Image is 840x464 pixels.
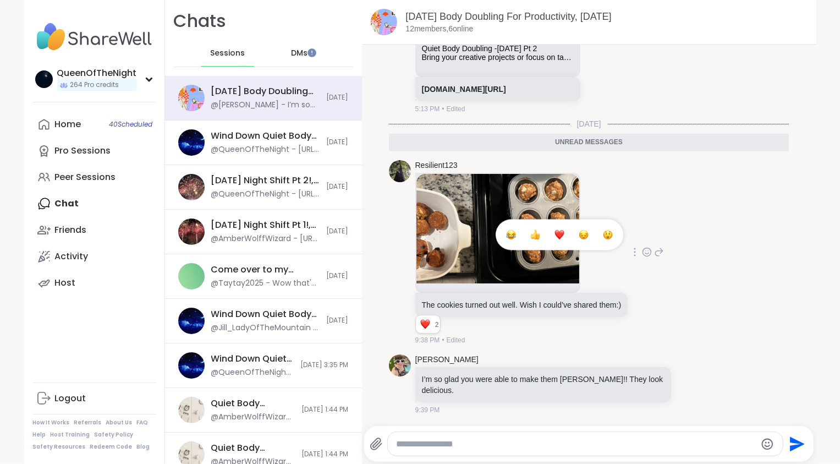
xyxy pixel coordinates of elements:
[35,70,53,88] img: QueenOfTheNight
[389,354,411,376] img: https://sharewell-space-live.sfo3.digitaloceanspaces.com/user-generated/3bf5b473-6236-4210-9da2-3...
[211,367,294,378] div: @QueenOfTheNight - Hi there friends! I’m waiting a bit to see if [PERSON_NAME] posts a night cap....
[371,9,397,35] img: Sunday Body Doubling For Productivity, Sep 07
[211,308,320,320] div: Wind Down Quiet Body Doubling - [DATE]
[422,85,506,94] a: [DOMAIN_NAME][URL]
[33,243,156,270] a: Activity
[33,164,156,190] a: Peer Sessions
[95,431,134,439] a: Safety Policy
[570,118,607,129] span: [DATE]
[211,353,294,365] div: Wind Down Quiet Body Doubling - [DATE]
[33,111,156,138] a: Home40Scheduled
[415,354,479,365] a: [PERSON_NAME]
[33,431,46,439] a: Help
[211,278,320,289] div: @Taytay2025 - Wow that's awesome
[389,134,789,151] div: Unread messages
[178,308,205,334] img: Wind Down Quiet Body Doubling - Saturday, Sep 06
[573,223,595,245] button: Select Reaction: Sad
[446,335,465,345] span: Edited
[415,335,440,345] span: 9:38 PM
[70,80,119,90] span: 264 Pro credits
[302,405,349,414] span: [DATE] 1:44 PM
[55,277,76,289] div: Host
[308,48,316,57] iframe: Spotlight
[442,335,444,345] span: •
[74,419,102,427] a: Referrals
[548,223,570,245] button: Select Reaction: Heart
[327,182,349,192] span: [DATE]
[327,227,349,236] span: [DATE]
[178,352,205,379] img: Wind Down Quiet Body Doubling - Friday, Sep 05
[419,320,431,329] button: Reactions: love
[597,223,619,245] button: Select Reaction: Astonished
[211,85,320,97] div: [DATE] Body Doubling For Productivity, [DATE]
[406,24,474,35] p: 12 members, 6 online
[55,250,89,263] div: Activity
[389,160,411,182] img: https://sharewell-space-live.sfo3.digitaloceanspaces.com/user-generated/0bc8c1c3-4399-46f8-adb2-a...
[211,130,320,142] div: Wind Down Quiet Body Doubling - [DATE]
[422,374,665,396] p: I’m so glad you were able to make them [PERSON_NAME]!! They look delicious.
[415,405,440,415] span: 9:39 PM
[55,171,116,183] div: Peer Sessions
[415,160,458,171] a: Resilient123
[178,129,205,156] img: Wind Down Quiet Body Doubling - Saturday, Sep 06
[211,264,320,276] div: Come over to my house, [DATE]
[33,138,156,164] a: Pro Sessions
[446,104,465,114] span: Edited
[211,219,320,231] div: [DATE] Night Shift Pt 1!, [DATE]
[178,397,205,423] img: Quiet Body Doubling For Productivity - Friday, Sep 05
[33,18,156,56] img: ShareWell Nav Logo
[415,104,440,114] span: 5:13 PM
[137,419,149,427] a: FAQ
[137,443,150,451] a: Blog
[406,11,612,22] a: [DATE] Body Doubling For Productivity, [DATE]
[178,219,205,245] img: Saturday Night Shift Pt 1!, Sep 06
[327,316,349,325] span: [DATE]
[302,450,349,459] span: [DATE] 1:44 PM
[211,144,320,155] div: @QueenOfTheNight - [URL][DOMAIN_NAME]
[524,223,546,245] button: Select Reaction: Thumbs up
[211,233,320,244] div: @AmberWolffWizard - [URL][DOMAIN_NAME]
[33,217,156,243] a: Friends
[33,443,86,451] a: Safety Resources
[55,145,111,157] div: Pro Sessions
[422,53,574,62] div: Bring your creative projects or focus on tasks to complete! gentle light conversation or silence,...
[327,138,349,147] span: [DATE]
[174,9,227,34] h1: Chats
[416,315,435,333] div: Reaction list
[55,392,86,405] div: Logout
[55,118,81,130] div: Home
[109,120,153,129] span: 40 Scheduled
[178,174,205,200] img: Saturday Night Shift Pt 2!, Sep 06
[90,443,133,451] a: Redeem Code
[435,320,440,330] span: 2
[422,299,622,310] p: The cookies turned out well. Wish I could’ve shared them:)
[327,271,349,281] span: [DATE]
[211,397,295,410] div: Quiet Body Doubling For Productivity - [DATE]
[210,48,245,59] span: Sessions
[178,85,205,111] img: Sunday Body Doubling For Productivity, Sep 07
[211,412,295,423] div: @AmberWolffWizard - [URL][DOMAIN_NAME]
[397,439,756,450] textarea: Type your message
[211,323,320,334] div: @Jill_LadyOfTheMountain - [URL][DOMAIN_NAME]
[211,189,320,200] div: @QueenOfTheNight - [URL][DOMAIN_NAME]
[33,270,156,296] a: Host
[178,263,205,290] img: Come over to my house, Sep 07
[327,93,349,102] span: [DATE]
[211,174,320,187] div: [DATE] Night Shift Pt 2!, [DATE]
[55,224,87,236] div: Friends
[783,432,808,456] button: Send
[33,419,70,427] a: How It Works
[761,438,774,451] button: Emoji picker
[422,44,574,53] div: Quiet Body Doubling -[DATE] Pt 2
[301,361,349,370] span: [DATE] 3:35 PM
[211,100,320,111] div: @[PERSON_NAME] - I’m so glad you were able to make them [PERSON_NAME]!! They look delicious.
[291,48,308,59] span: DMs
[57,67,137,79] div: QueenOfTheNight
[442,104,444,114] span: •
[51,431,90,439] a: Host Training
[211,442,295,454] div: Quiet Body Doubling For Productivity - [DATE]
[500,223,522,245] button: Select Reaction: Joy
[416,174,579,283] img: IMG_2444.jpeg
[106,419,133,427] a: About Us
[33,385,156,412] a: Logout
